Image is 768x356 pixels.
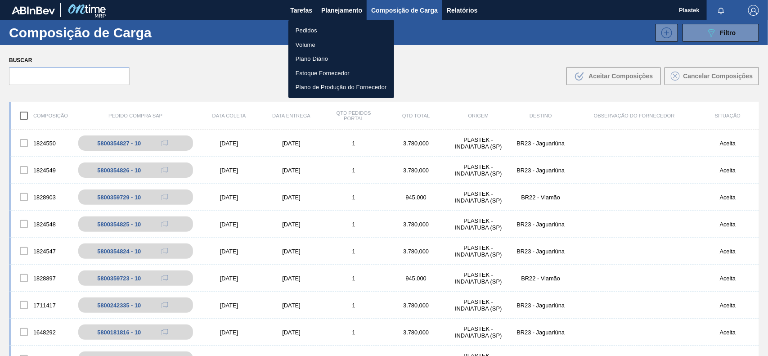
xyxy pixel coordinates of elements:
[288,38,394,52] a: Volume
[288,52,394,66] a: Plano Diário
[288,80,394,95] a: Plano de Produção do Fornecedor
[288,23,394,38] a: Pedidos
[288,66,394,81] a: Estoque Fornecedor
